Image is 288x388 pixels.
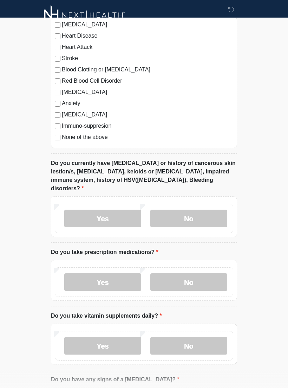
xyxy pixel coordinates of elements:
label: Anxiety [62,99,233,108]
label: Yes [64,337,141,355]
label: Do you currently have [MEDICAL_DATA] or history of cancerous skin lestion/s, [MEDICAL_DATA], kelo... [51,159,237,193]
input: Stroke [55,56,60,62]
input: [MEDICAL_DATA] [55,90,60,95]
input: Red Blood Cell Disorder [55,78,60,84]
input: Heart Disease [55,33,60,39]
input: [MEDICAL_DATA] [55,112,60,118]
input: Immuno-suppresion [55,123,60,129]
label: Heart Attack [62,43,233,51]
label: Yes [64,273,141,291]
label: No [150,210,227,227]
label: [MEDICAL_DATA] [62,110,233,119]
img: Next-Health Logo [44,5,125,25]
label: Immuno-suppresion [62,122,233,130]
label: Do you have any signs of a [MEDICAL_DATA]? [51,375,179,384]
input: None of the above [55,135,60,140]
label: Heart Disease [62,32,233,40]
label: Yes [64,210,141,227]
label: Red Blood Cell Disorder [62,77,233,85]
label: None of the above [62,133,233,141]
label: Do you take vitamin supplements daily? [51,312,162,320]
label: No [150,337,227,355]
input: Anxiety [55,101,60,107]
input: Blood Clotting or [MEDICAL_DATA] [55,67,60,73]
label: Stroke [62,54,233,63]
label: [MEDICAL_DATA] [62,88,233,96]
label: No [150,273,227,291]
label: Do you take prescription medications? [51,248,158,256]
input: Heart Attack [55,45,60,50]
label: Blood Clotting or [MEDICAL_DATA] [62,65,233,74]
